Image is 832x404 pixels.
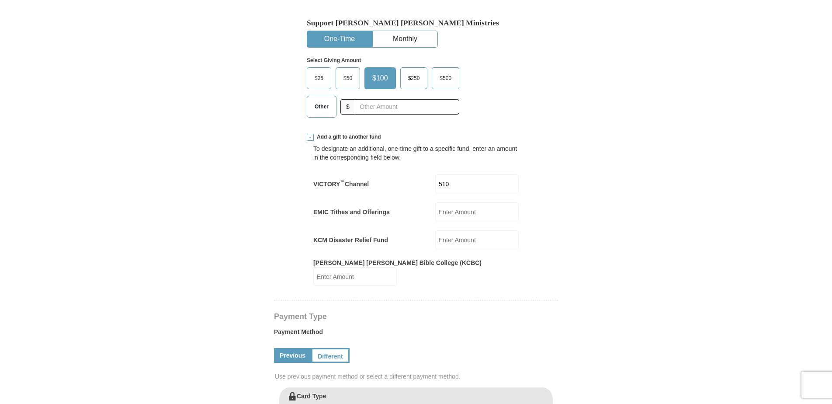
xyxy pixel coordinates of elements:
[435,174,519,193] input: Enter Amount
[435,230,519,249] input: Enter Amount
[275,372,559,381] span: Use previous payment method or select a different payment method.
[313,267,397,286] input: Enter Amount
[339,72,357,85] span: $50
[274,348,311,363] a: Previous
[313,180,369,188] label: VICTORY Channel
[274,327,558,341] label: Payment Method
[313,236,388,244] label: KCM Disaster Relief Fund
[435,202,519,221] input: Enter Amount
[313,258,482,267] label: [PERSON_NAME] [PERSON_NAME] Bible College (KCBC)
[435,72,456,85] span: $500
[311,348,350,363] a: Different
[404,72,424,85] span: $250
[340,179,345,185] sup: ™
[307,18,525,28] h5: Support [PERSON_NAME] [PERSON_NAME] Ministries
[373,31,437,47] button: Monthly
[340,99,355,115] span: $
[310,72,328,85] span: $25
[310,100,333,113] span: Other
[307,57,361,63] strong: Select Giving Amount
[313,208,390,216] label: EMIC Tithes and Offerings
[314,133,381,141] span: Add a gift to another fund
[307,31,372,47] button: One-Time
[355,99,459,115] input: Other Amount
[368,72,392,85] span: $100
[274,313,558,320] h4: Payment Type
[313,144,519,162] div: To designate an additional, one-time gift to a specific fund, enter an amount in the correspondin...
